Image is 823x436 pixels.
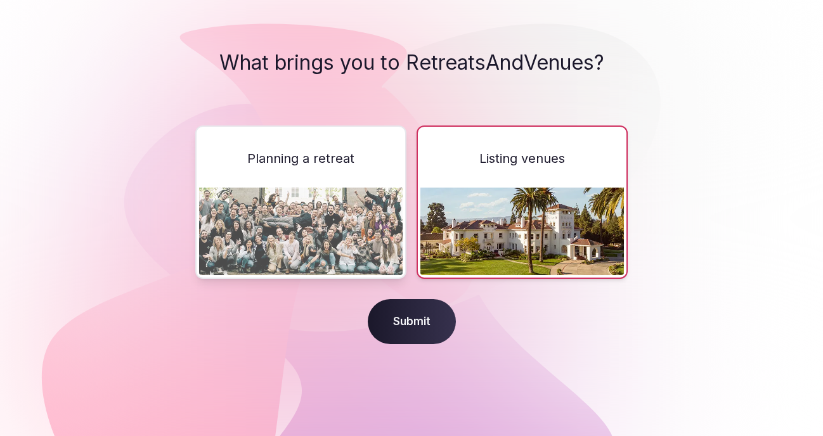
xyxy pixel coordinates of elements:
[479,150,565,167] span: Listing venues
[247,150,354,167] span: Planning a retreat
[199,188,403,274] img: The CloseCRM company team on retreat
[420,188,624,274] img: A beautiful venue in the hills with palm trees around
[368,299,456,345] span: Submit
[81,51,742,75] h1: What brings you to RetreatsAndVenues?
